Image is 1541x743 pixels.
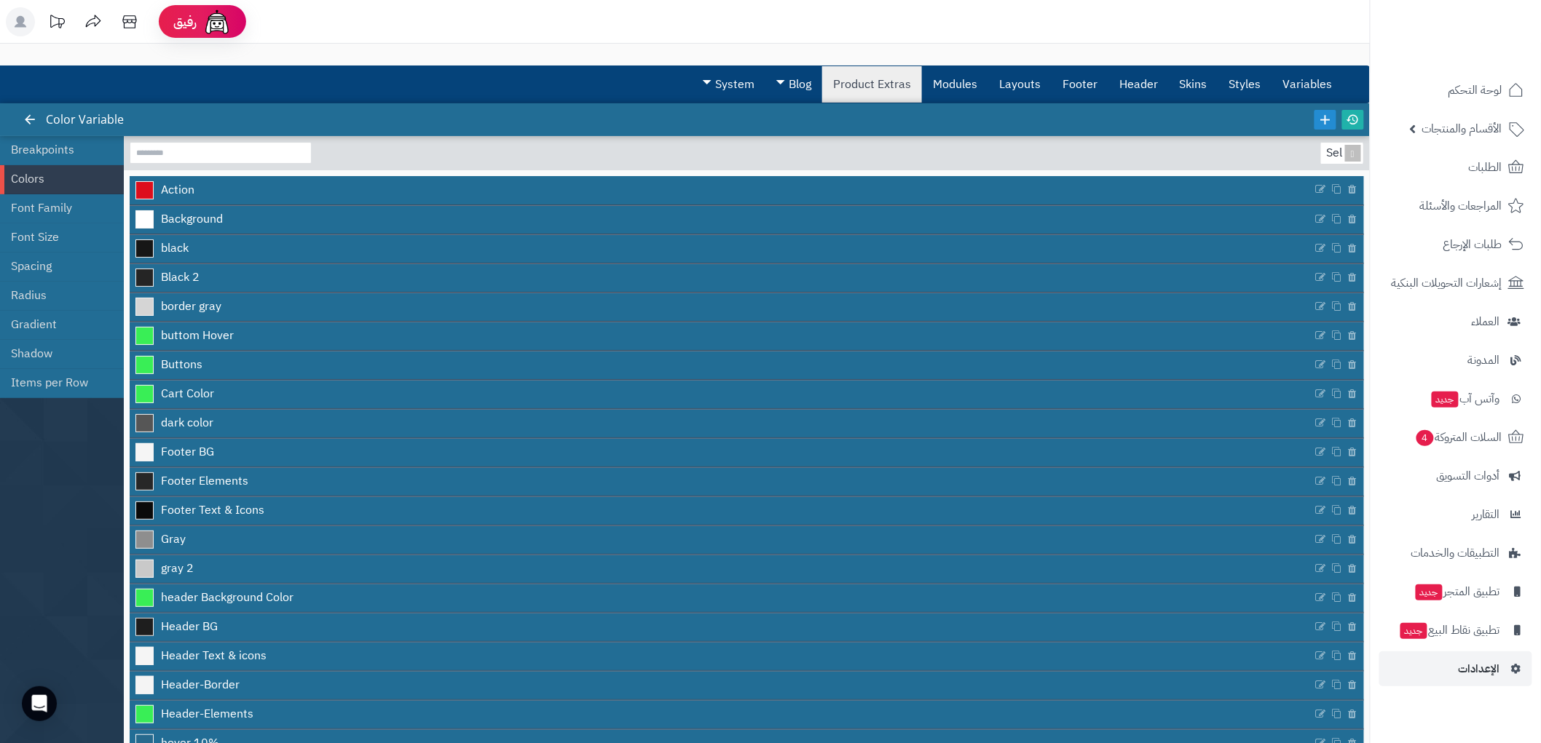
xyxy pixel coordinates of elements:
a: Gradient [11,310,102,339]
a: Colors [11,164,102,194]
div: Select... [1321,143,1360,164]
span: Action [161,182,194,199]
a: لوحة التحكم [1379,73,1532,108]
span: وآتس آب [1430,389,1500,409]
span: Header-Border [161,677,240,694]
a: Header BG [130,613,1313,641]
span: buttom Hover [161,327,234,344]
span: العملاء [1472,311,1500,332]
span: أدوات التسويق [1437,466,1500,486]
a: تحديثات المنصة [39,7,75,40]
a: Header [1108,66,1169,103]
a: Header-Border [130,672,1313,699]
a: تطبيق نقاط البيعجديد [1379,613,1532,648]
a: Header Text & icons [130,643,1313,670]
a: Footer BG [130,439,1313,466]
span: Buttons [161,357,202,373]
span: طلبات الإرجاع [1443,234,1502,255]
a: gray 2 [130,555,1313,583]
a: التقارير [1379,497,1532,532]
div: Color Variable [26,103,138,136]
span: header Background Color [161,589,293,606]
span: dark color [161,415,213,432]
span: Gray [161,531,186,548]
span: 4 [1416,430,1434,446]
span: تطبيق نقاط البيع [1399,620,1500,640]
a: Footer Elements [130,468,1313,496]
a: Action [130,176,1313,204]
a: Styles [1218,66,1272,103]
a: الإعدادات [1379,651,1532,686]
a: Black 2 [130,264,1313,292]
a: System [692,66,765,103]
a: أدوات التسويق [1379,458,1532,493]
span: المدونة [1468,350,1500,370]
a: Cart Color [130,381,1313,408]
a: header Background Color [130,584,1313,612]
span: جديد [1400,623,1427,639]
span: Black 2 [161,269,200,286]
img: logo-2.png [1442,39,1527,69]
span: Footer Elements [161,473,248,490]
span: التطبيقات والخدمات [1411,543,1500,563]
a: وآتس آبجديد [1379,381,1532,416]
span: جديد [1416,584,1443,600]
a: السلات المتروكة4 [1379,420,1532,455]
a: Gray [130,526,1313,554]
span: Header BG [161,619,218,635]
a: طلبات الإرجاع [1379,227,1532,262]
span: Footer BG [161,444,214,461]
a: Footer [1052,66,1108,103]
a: border gray [130,293,1313,321]
span: Cart Color [161,386,214,402]
a: Header-Elements [130,701,1313,728]
span: الأقسام والمنتجات [1422,119,1502,139]
a: Shadow [11,339,102,368]
span: إشعارات التحويلات البنكية [1392,273,1502,293]
a: buttom Hover [130,322,1313,350]
a: تطبيق المتجرجديد [1379,574,1532,609]
a: Footer Text & Icons [130,497,1313,525]
span: لوحة التحكم [1449,80,1502,100]
span: جديد [1432,392,1459,408]
a: Skins [1169,66,1218,103]
a: Font Size [11,223,102,252]
span: black [161,240,189,257]
div: Open Intercom Messenger [22,686,57,721]
span: Header-Elements [161,706,253,723]
img: ai-face.png [202,7,232,36]
a: المراجعات والأسئلة [1379,188,1532,223]
span: التقارير [1473,504,1500,525]
a: إشعارات التحويلات البنكية [1379,266,1532,301]
a: Variables [1272,66,1344,103]
span: Header Text & icons [161,648,267,664]
span: gray 2 [161,560,194,577]
a: Blog [765,66,822,103]
a: Spacing [11,252,102,281]
a: المدونة [1379,343,1532,378]
span: Footer Text & Icons [161,502,264,519]
span: تطبيق المتجر [1414,581,1500,602]
span: السلات المتروكة [1415,427,1502,448]
a: Modules [922,66,988,103]
a: Font Family [11,194,102,223]
a: Radius [11,281,102,310]
span: رفيق [173,13,197,31]
a: black [130,235,1313,263]
span: Background [161,211,223,228]
span: المراجعات والأسئلة [1420,196,1502,216]
a: Breakpoints [11,135,102,164]
span: الطلبات [1469,157,1502,178]
a: التطبيقات والخدمات [1379,536,1532,571]
a: Layouts [988,66,1052,103]
span: border gray [161,298,221,315]
span: الإعدادات [1459,659,1500,679]
a: العملاء [1379,304,1532,339]
a: Product Extras [822,66,922,103]
a: الطلبات [1379,150,1532,185]
a: Background [130,206,1313,234]
a: Buttons [130,351,1313,379]
a: dark color [130,410,1313,437]
a: Items per Row [11,368,102,397]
